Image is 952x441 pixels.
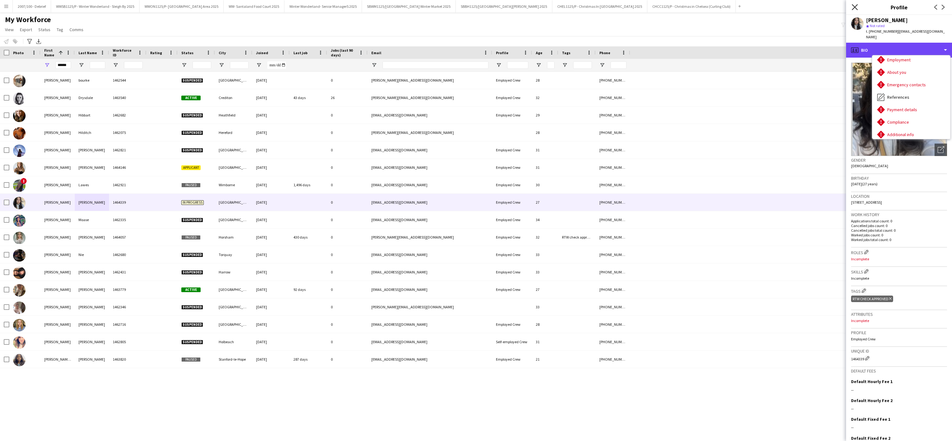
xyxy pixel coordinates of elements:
span: Photo [13,50,24,55]
input: Joined Filter Input [267,61,286,69]
div: [DATE] [252,211,290,228]
span: Email [371,50,381,55]
input: Profile Filter Input [507,61,528,69]
span: My Workforce [5,15,51,24]
div: About you [872,66,950,78]
div: [PERSON_NAME] [40,281,75,298]
img: Hannah Moore [13,232,26,244]
div: 29 [532,107,558,124]
div: [EMAIL_ADDRESS][DOMAIN_NAME] [368,107,492,124]
div: Stanford-le-Hope [215,351,252,368]
div: Employed Crew [492,141,532,159]
div: 0 [327,194,368,211]
div: Hilditch [75,124,109,141]
div: [DATE] [252,298,290,315]
span: Last Name [79,50,97,55]
div: [PERSON_NAME] [75,229,109,246]
p: Applications total count: 0 [851,219,947,223]
div: Moase [75,211,109,228]
div: [PERSON_NAME] [40,89,75,106]
span: Employment [887,57,911,63]
div: 1462075 [109,124,146,141]
div: [DATE] [252,194,290,211]
div: 21 [532,351,558,368]
input: Age Filter Input [547,61,555,69]
span: Active [181,96,201,100]
input: Tags Filter Input [573,61,592,69]
span: Joined [256,50,268,55]
span: Jobs (last 90 days) [331,48,356,57]
span: Profile [496,50,508,55]
div: References [872,91,950,103]
input: Phone Filter Input [611,61,626,69]
div: [PHONE_NUMBER] [596,211,630,228]
span: Paused [181,235,201,240]
span: Payment details [887,107,917,112]
img: Hannah Scully [13,284,26,296]
div: 1464339 [109,194,146,211]
div: 1462805 [109,333,146,350]
div: [PERSON_NAME] [75,298,109,315]
div: Open photos pop-in [935,144,947,156]
div: Drysdale [75,89,109,106]
div: 31 [532,333,558,350]
div: RTW check approved [558,229,596,246]
img: Crew avatar or photo [851,63,947,156]
div: 28 [532,316,558,333]
div: [EMAIL_ADDRESS][DOMAIN_NAME] [368,194,492,211]
div: [PHONE_NUMBER] [596,351,630,368]
h3: Gender [851,157,947,163]
p: Incomplete [851,257,947,261]
a: Tag [54,26,66,34]
div: Employed Crew [492,159,532,176]
img: Hannah Moase [13,214,26,227]
button: SBBH1125/[GEOGRAPHIC_DATA][PERSON_NAME] 2025 [456,0,552,12]
div: Employed Crew [492,211,532,228]
p: Worked jobs count: 0 [851,233,947,237]
div: 31 [532,159,558,176]
div: 1463540 [109,89,146,106]
div: [GEOGRAPHIC_DATA] [215,72,252,89]
div: Heathfield [215,107,252,124]
h3: Location [851,193,947,199]
div: [DATE] [252,263,290,281]
span: Tag [57,27,63,32]
div: 0 [327,124,368,141]
div: 1463779 [109,281,146,298]
div: 287 days [290,351,327,368]
div: Employed Crew [492,107,532,124]
span: Status [181,50,193,55]
div: [EMAIL_ADDRESS][DOMAIN_NAME] [368,211,492,228]
div: [PHONE_NUMBER] [596,316,630,333]
div: [DATE] [252,229,290,246]
div: Holbeach [215,333,252,350]
div: [PERSON_NAME] [40,263,75,281]
div: [PERSON_NAME] [75,316,109,333]
div: [PERSON_NAME] [40,176,75,193]
div: [EMAIL_ADDRESS][DOMAIN_NAME] [368,316,492,333]
img: hannah bourke [13,75,26,87]
div: 0 [327,107,368,124]
div: 0 [327,159,368,176]
input: Workforce ID Filter Input [124,61,143,69]
div: [PERSON_NAME] [40,246,75,263]
div: [PERSON_NAME] [40,159,75,176]
span: Age [536,50,542,55]
div: [GEOGRAPHIC_DATA] [215,141,252,159]
span: Compliance [887,119,909,125]
div: 0 [327,211,368,228]
span: View [5,27,14,32]
div: 0 [327,263,368,281]
div: RTW check approved [851,296,893,302]
div: Harrow [215,263,252,281]
div: Employed Crew [492,316,532,333]
button: Open Filter Menu [562,62,568,68]
div: 1462431 [109,263,146,281]
button: Open Filter Menu [219,62,224,68]
a: Comms [67,26,86,34]
img: Hannah Hibbart [13,110,26,122]
div: Hibbart [75,107,109,124]
div: Compliance [872,116,950,128]
span: City [219,50,226,55]
p: Worked jobs total count: 0 [851,237,947,242]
